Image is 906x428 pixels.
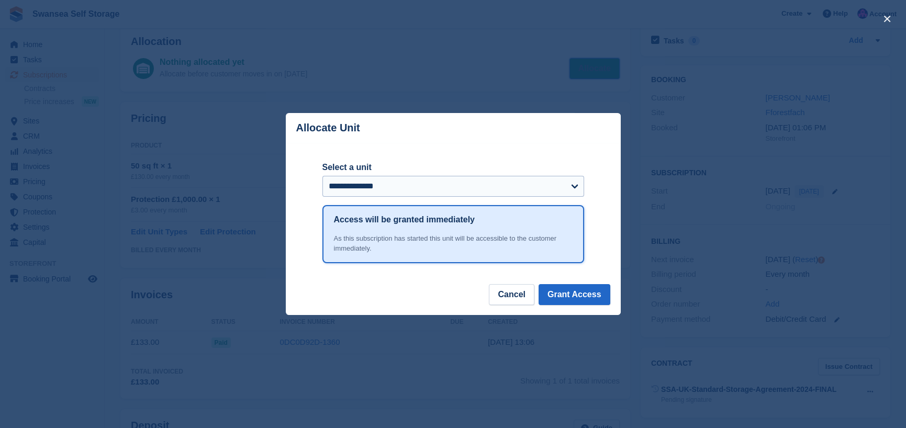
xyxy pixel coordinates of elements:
label: Select a unit [322,161,584,174]
h1: Access will be granted immediately [334,213,475,226]
button: close [879,10,896,27]
button: Grant Access [539,284,610,305]
button: Cancel [489,284,534,305]
div: As this subscription has started this unit will be accessible to the customer immediately. [334,233,573,254]
p: Allocate Unit [296,122,360,134]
